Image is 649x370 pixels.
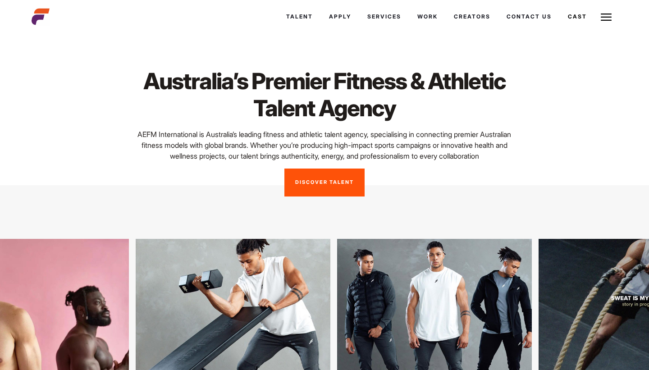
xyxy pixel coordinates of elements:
[446,5,498,29] a: Creators
[32,8,50,26] img: cropped-aefm-brand-fav-22-square.png
[131,68,518,122] h1: Australia’s Premier Fitness & Athletic Talent Agency
[321,5,359,29] a: Apply
[498,5,560,29] a: Contact Us
[601,12,612,23] img: Burger icon
[284,169,365,196] a: Discover Talent
[560,5,595,29] a: Cast
[359,5,409,29] a: Services
[131,129,518,161] p: AEFM International is Australia’s leading fitness and athletic talent agency, specialising in con...
[278,5,321,29] a: Talent
[409,5,446,29] a: Work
